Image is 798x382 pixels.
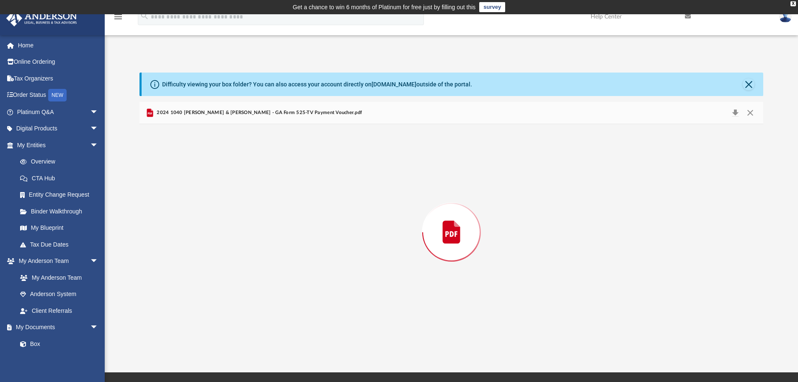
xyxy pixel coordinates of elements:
[372,81,416,88] a: [DOMAIN_NAME]
[12,187,111,203] a: Entity Change Request
[728,107,743,119] button: Download
[12,236,111,253] a: Tax Due Dates
[6,54,111,70] a: Online Ordering
[743,107,758,119] button: Close
[12,269,103,286] a: My Anderson Team
[6,87,111,104] a: Order StatusNEW
[12,170,111,187] a: CTA Hub
[140,11,149,21] i: search
[12,286,107,303] a: Anderson System
[48,89,67,101] div: NEW
[6,70,111,87] a: Tax Organizers
[293,2,476,12] div: Get a chance to win 6 months of Platinum for free just by filling out this
[779,10,792,23] img: User Pic
[90,137,107,154] span: arrow_drop_down
[113,16,123,22] a: menu
[6,37,111,54] a: Home
[139,102,764,340] div: Preview
[12,335,103,352] a: Box
[90,120,107,138] span: arrow_drop_down
[6,137,111,153] a: My Entitiesarrow_drop_down
[4,10,80,26] img: Anderson Advisors Platinum Portal
[162,80,472,89] div: Difficulty viewing your box folder? You can also access your account directly on outside of the p...
[155,109,362,117] span: 2024 1040 [PERSON_NAME] & [PERSON_NAME] - GA Form 525-TV Payment Voucher.pdf
[90,253,107,270] span: arrow_drop_down
[12,220,107,236] a: My Blueprint
[479,2,505,12] a: survey
[743,78,754,90] button: Close
[6,253,107,270] a: My Anderson Teamarrow_drop_down
[790,1,796,6] div: close
[6,120,111,137] a: Digital Productsarrow_drop_down
[6,104,111,120] a: Platinum Q&Aarrow_drop_down
[90,104,107,121] span: arrow_drop_down
[12,153,111,170] a: Overview
[113,12,123,22] i: menu
[12,302,107,319] a: Client Referrals
[12,352,107,369] a: Meeting Minutes
[6,319,107,336] a: My Documentsarrow_drop_down
[12,203,111,220] a: Binder Walkthrough
[90,319,107,336] span: arrow_drop_down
